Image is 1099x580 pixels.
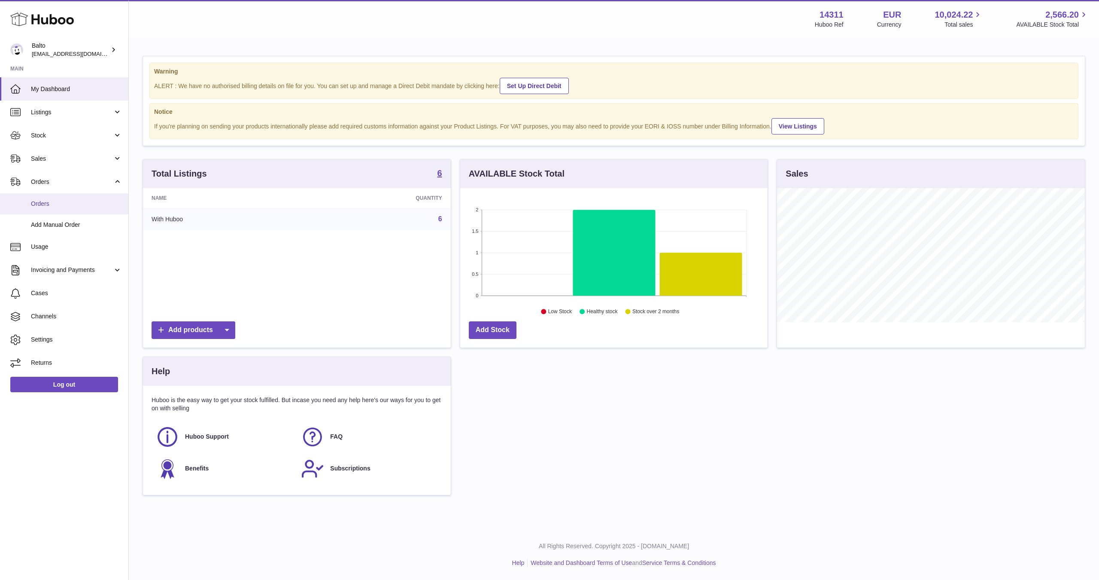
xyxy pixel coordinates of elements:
text: Low Stock [548,309,572,315]
span: Add Manual Order [31,221,122,229]
a: Add products [152,321,235,339]
div: ALERT : We have no authorised billing details on file for you. You can set up and manage a Direct... [154,76,1074,94]
div: Currency [877,21,902,29]
a: Subscriptions [301,457,437,480]
img: ops@balto.fr [10,43,23,56]
span: [EMAIL_ADDRESS][DOMAIN_NAME] [32,50,126,57]
span: Listings [31,108,113,116]
span: 2,566.20 [1045,9,1079,21]
h3: Sales [786,168,808,180]
span: Huboo Support [185,433,229,441]
th: Quantity [305,188,451,208]
span: Channels [31,312,122,321]
span: Total sales [944,21,983,29]
span: Sales [31,155,113,163]
a: Huboo Support [156,425,292,449]
a: Service Terms & Conditions [642,559,716,566]
a: 10,024.22 Total sales [935,9,983,29]
text: 2 [476,207,478,212]
a: Log out [10,377,118,392]
text: 1 [476,250,478,255]
td: With Huboo [143,208,305,230]
li: and [528,559,716,567]
span: 10,024.22 [935,9,973,21]
span: Invoicing and Payments [31,266,113,274]
a: 6 [437,169,442,179]
h3: Help [152,366,170,377]
a: 6 [438,215,442,223]
span: Settings [31,336,122,344]
p: Huboo is the easy way to get your stock fulfilled. But incase you need any help here's our ways f... [152,396,442,412]
a: Add Stock [469,321,516,339]
strong: Notice [154,108,1074,116]
span: Subscriptions [330,464,370,473]
strong: Warning [154,67,1074,76]
a: Set Up Direct Debit [500,78,569,94]
span: My Dashboard [31,85,122,93]
a: View Listings [771,118,824,134]
a: Benefits [156,457,292,480]
text: 0 [476,293,478,298]
text: 1.5 [472,229,478,234]
text: 0.5 [472,272,478,277]
a: Website and Dashboard Terms of Use [531,559,632,566]
a: FAQ [301,425,437,449]
strong: 14311 [820,9,844,21]
text: Stock over 2 months [632,309,679,315]
a: Help [512,559,525,566]
h3: AVAILABLE Stock Total [469,168,565,180]
span: Benefits [185,464,209,473]
span: Orders [31,178,113,186]
div: If you're planning on sending your products internationally please add required customs informati... [154,117,1074,134]
span: Orders [31,200,122,208]
th: Name [143,188,305,208]
div: Balto [32,42,109,58]
span: Cases [31,289,122,297]
p: All Rights Reserved. Copyright 2025 - [DOMAIN_NAME] [136,542,1092,550]
span: AVAILABLE Stock Total [1016,21,1089,29]
div: Huboo Ref [815,21,844,29]
a: 2,566.20 AVAILABLE Stock Total [1016,9,1089,29]
strong: EUR [883,9,901,21]
span: Stock [31,131,113,140]
span: Usage [31,243,122,251]
strong: 6 [437,169,442,177]
h3: Total Listings [152,168,207,180]
text: Healthy stock [586,309,618,315]
span: Returns [31,359,122,367]
span: FAQ [330,433,343,441]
